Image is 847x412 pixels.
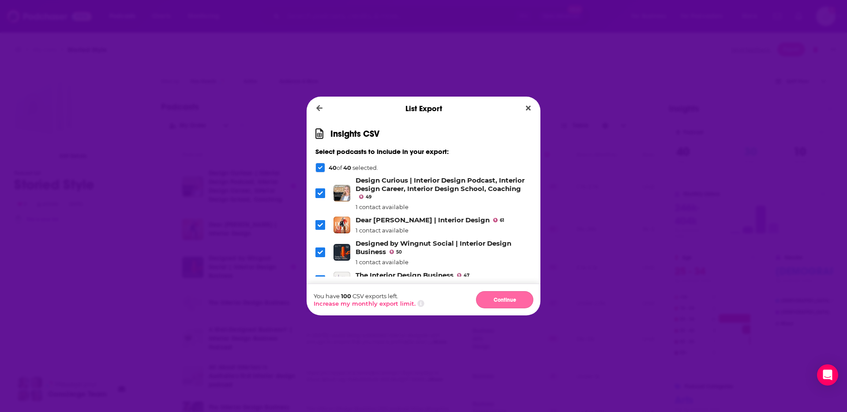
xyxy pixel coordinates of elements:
[341,292,351,300] span: 100
[329,164,378,171] p: of selected.
[390,250,402,254] a: 50
[817,364,838,386] div: Open Intercom Messenger
[334,272,350,288] img: The Interior Design Business
[457,273,469,277] a: 47
[334,217,350,233] img: Dear Alice | Interior Design
[493,218,504,222] a: 61
[464,274,469,277] span: 47
[343,164,351,171] span: 40
[500,219,504,222] span: 61
[396,251,402,254] span: 50
[334,244,350,261] img: Designed by Wingnut Social | Interior Design Business
[356,271,453,279] a: The Interior Design Business
[522,103,534,114] button: Close
[307,97,540,120] div: List Export
[356,216,490,224] a: Dear Alice | Interior Design
[356,239,511,256] a: Designed by Wingnut Social | Interior Design Business
[314,292,424,300] p: You have CSV exports left.
[359,195,371,199] a: 49
[366,195,371,199] span: 49
[356,227,504,234] div: 1 contact available
[329,164,337,171] span: 40
[314,300,416,307] button: Increase my monthly export limit.
[334,185,350,202] img: Design Curious | Interior Design Podcast, Interior Design Career, Interior Design School, Coaching
[330,128,379,139] h1: Insights CSV
[476,291,533,308] button: Continue
[356,176,525,193] a: Design Curious | Interior Design Podcast, Interior Design Career, Interior Design School, Coaching
[356,203,532,210] div: 1 contact available
[315,147,532,156] h3: Select podcasts to include in your export:
[356,258,532,266] div: 1 contact available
